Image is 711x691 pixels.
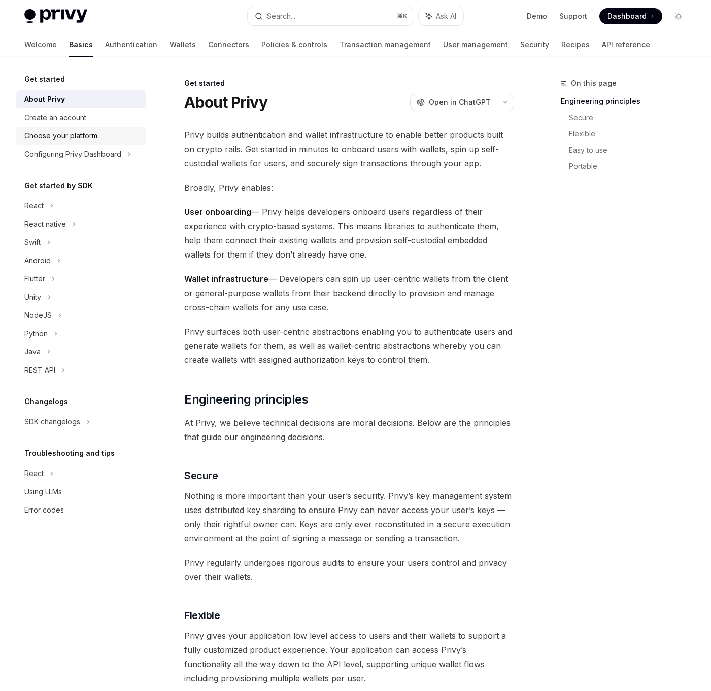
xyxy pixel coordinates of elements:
span: On this page [571,77,617,89]
a: Secure [569,110,695,126]
h5: Changelogs [24,395,68,408]
button: Search...⌘K [248,7,413,25]
div: Flutter [24,273,45,285]
a: Dashboard [599,8,662,24]
div: Create an account [24,112,86,124]
a: Transaction management [340,32,431,57]
strong: Wallet infrastructure [184,274,268,284]
div: Error codes [24,504,64,516]
span: Privy gives your application low level access to users and their wallets to support a fully custo... [184,629,514,685]
span: Engineering principles [184,391,308,408]
span: Secure [184,468,218,483]
a: Choose your platform [16,127,146,145]
a: Support [559,11,587,21]
h5: Get started by SDK [24,179,93,192]
div: Unity [24,291,41,303]
a: About Privy [16,90,146,108]
a: Flexible [569,126,695,142]
strong: User onboarding [184,207,251,217]
span: ⌘ K [397,12,408,20]
div: React [24,467,44,480]
div: Choose your platform [24,130,97,142]
button: Toggle dark mode [670,8,687,24]
div: Configuring Privy Dashboard [24,148,121,160]
span: Privy regularly undergoes rigorous audits to ensure your users control and privacy over their wal... [184,556,514,584]
a: Engineering principles [561,93,695,110]
span: Broadly, Privy enables: [184,180,514,195]
div: Swift [24,236,41,248]
div: Python [24,328,48,340]
span: At Privy, we believe technical decisions are moral decisions. Below are the principles that guide... [184,416,514,444]
span: Ask AI [436,11,456,21]
div: NodeJS [24,309,52,321]
div: Using LLMs [24,486,62,498]
div: Android [24,254,51,267]
a: Demo [527,11,547,21]
a: Wallets [170,32,196,57]
h5: Troubleshooting and tips [24,447,115,459]
div: Search... [267,10,295,22]
span: Privy surfaces both user-centric abstractions enabling you to authenticate users and generate wal... [184,324,514,367]
a: API reference [602,32,650,57]
a: Basics [69,32,93,57]
span: Open in ChatGPT [429,97,491,107]
a: Welcome [24,32,57,57]
div: About Privy [24,93,65,105]
a: Using LLMs [16,483,146,501]
a: Recipes [561,32,590,57]
div: React [24,200,44,212]
a: Create an account [16,108,146,127]
span: Dashboard [607,11,647,21]
img: light logo [24,9,87,23]
h1: About Privy [184,93,267,112]
a: Security [520,32,549,57]
h5: Get started [24,73,65,85]
span: Privy builds authentication and wallet infrastructure to enable better products built on crypto r... [184,128,514,170]
a: Error codes [16,501,146,519]
a: Connectors [208,32,249,57]
div: React native [24,218,66,230]
a: Portable [569,158,695,174]
div: SDK changelogs [24,416,80,428]
a: Authentication [105,32,157,57]
span: Flexible [184,608,220,623]
button: Ask AI [419,7,463,25]
div: REST API [24,364,55,376]
a: Policies & controls [261,32,327,57]
span: Nothing is more important than your user’s security. Privy’s key management system uses distribut... [184,489,514,545]
div: Java [24,346,41,358]
span: — Privy helps developers onboard users regardless of their experience with crypto-based systems. ... [184,205,514,262]
div: Get started [184,78,514,88]
span: — Developers can spin up user-centric wallets from the client or general-purpose wallets from the... [184,272,514,314]
a: Easy to use [569,142,695,158]
a: User management [443,32,508,57]
button: Open in ChatGPT [410,94,497,111]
